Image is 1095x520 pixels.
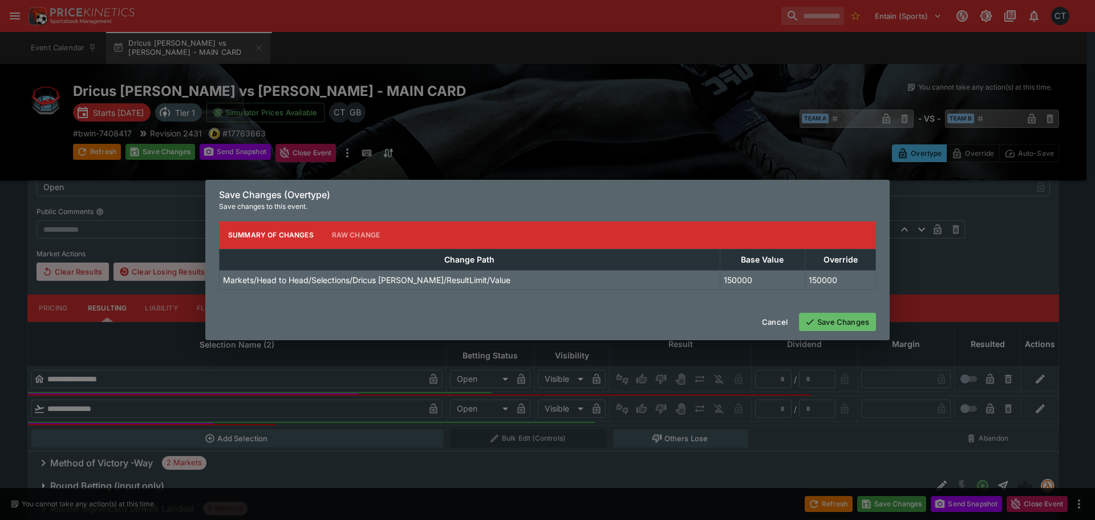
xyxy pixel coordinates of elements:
[220,249,720,270] th: Change Path
[223,274,510,286] p: Markets/Head to Head/Selections/Dricus [PERSON_NAME]/ResultLimit/Value
[755,313,794,331] button: Cancel
[805,249,876,270] th: Override
[219,221,323,249] button: Summary of Changes
[219,189,876,201] h6: Save Changes (Overtype)
[323,221,390,249] button: Raw Change
[219,201,876,212] p: Save changes to this event.
[799,313,876,331] button: Save Changes
[720,249,805,270] th: Base Value
[720,270,805,289] td: 150000
[805,270,876,289] td: 150000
